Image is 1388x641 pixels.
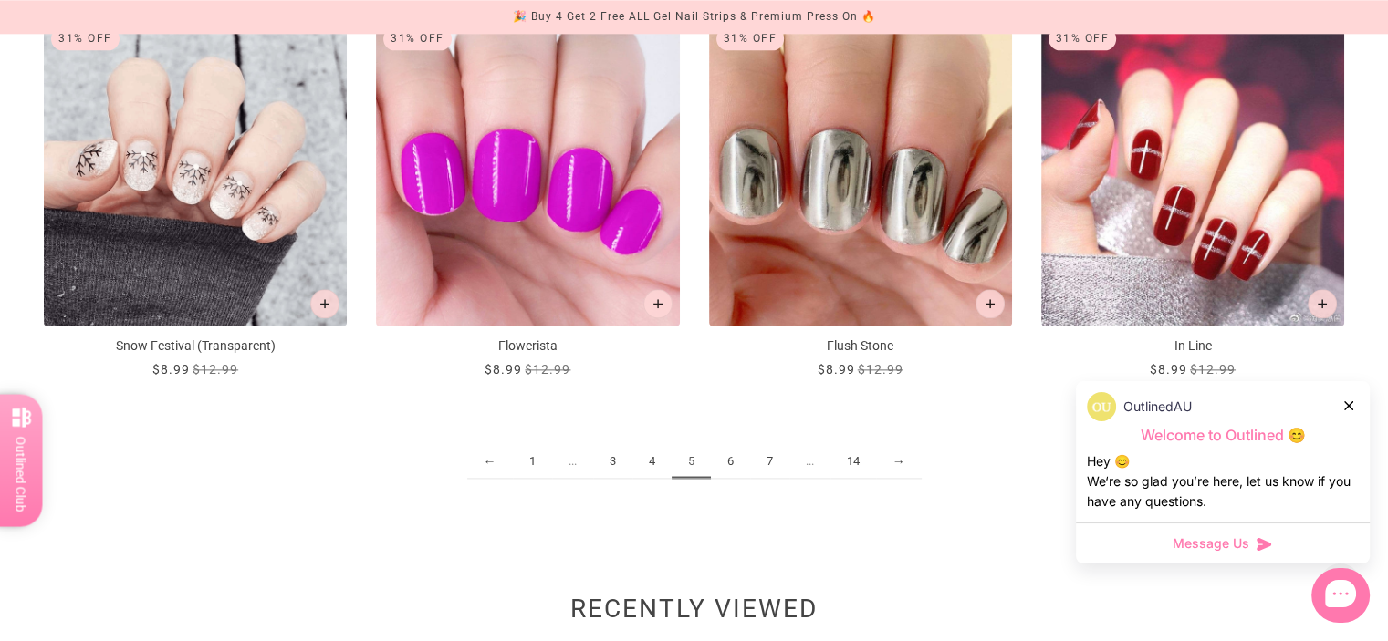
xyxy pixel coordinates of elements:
[976,289,1005,318] button: Add to cart
[789,445,830,479] span: ...
[709,336,1012,356] p: Flush Stone
[44,22,347,378] a: Snow Festival (Transparent)
[485,362,522,377] span: $8.99
[709,22,1012,378] a: Flush Stone
[1308,289,1337,318] button: Add to cart
[818,362,855,377] span: $8.99
[376,22,679,325] img: Flowerista-Adult Nail Wraps-Outlined
[672,445,711,479] span: 5
[310,289,339,318] button: Add to cart
[643,289,673,318] button: Add to cart
[1087,426,1359,445] p: Welcome to Outlined 😊
[152,362,190,377] span: $8.99
[1049,27,1117,50] div: 31% Off
[467,445,513,479] a: ←
[1087,451,1359,512] div: Hey 😊 We‘re so glad you’re here, let us know if you have any questions.
[193,362,238,377] span: $12.99
[513,445,552,479] a: 1
[593,445,632,479] a: 3
[552,445,593,479] span: ...
[51,27,120,50] div: 31% Off
[44,22,347,325] img: Snow Festival (Transparent)-Adult Nail Wraps-Outlined
[1123,397,1192,417] p: OutlinedAU
[876,445,922,479] a: →
[1041,22,1344,378] a: In Line
[1190,362,1236,377] span: $12.99
[716,27,785,50] div: 31% Off
[830,445,876,479] a: 14
[858,362,903,377] span: $12.99
[376,22,679,378] a: Flowerista
[44,336,347,356] p: Snow Festival (Transparent)
[1041,22,1344,325] img: In Line-Adult Nail Wraps-Outlined
[1173,534,1249,553] span: Message Us
[711,445,750,479] a: 6
[525,362,570,377] span: $12.99
[383,27,452,50] div: 31% Off
[513,7,876,26] div: 🎉 Buy 4 Get 2 Free ALL Gel Nail Strips & Premium Press On 🔥
[632,445,672,479] a: 4
[1150,362,1187,377] span: $8.99
[1041,336,1344,356] p: In Line
[1087,392,1116,421] img: data:image/png;base64,iVBORw0KGgoAAAANSUhEUgAAACQAAAAkCAYAAADhAJiYAAAAAXNSR0IArs4c6QAAAXhJREFUWEd...
[709,22,1012,325] img: Flush Stone-Adult Nail Wraps-Outlined
[750,445,789,479] a: 7
[44,604,1344,624] h2: Recently viewed
[376,336,679,356] p: Flowerista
